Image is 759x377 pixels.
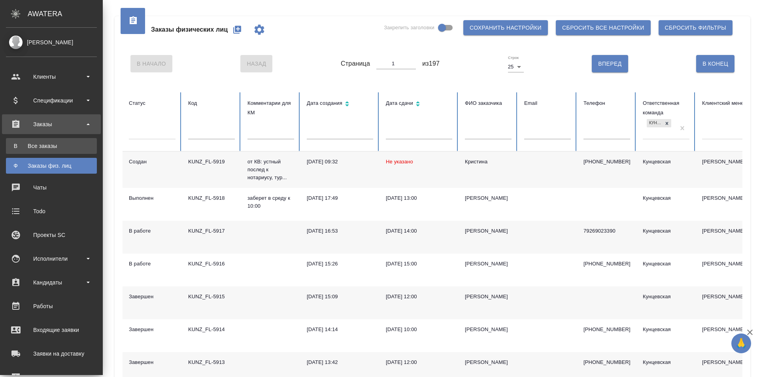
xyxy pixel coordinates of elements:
[386,260,452,268] div: [DATE] 15:00
[470,23,542,33] span: Сохранить настройки
[386,99,452,110] div: Сортировка
[6,158,97,174] a: ФЗаказы физ. лиц
[643,158,689,166] div: Кунцевская
[643,326,689,333] div: Кунцевская
[247,99,294,117] div: Комментарии для КМ
[129,260,176,268] div: В работе
[188,158,235,166] div: KUNZ_FL-5919
[2,225,101,245] a: Проекты SC
[592,55,628,72] button: Вперед
[465,326,512,333] div: [PERSON_NAME]
[386,159,413,165] span: Не указано
[643,227,689,235] div: Кунцевская
[696,55,734,72] button: В Конец
[562,23,644,33] span: Сбросить все настройки
[188,293,235,301] div: KUNZ_FL-5915
[6,300,97,312] div: Работы
[10,162,93,170] div: Заказы физ. лиц
[307,358,373,366] div: [DATE] 13:42
[247,194,294,210] p: заберет в среду к 10:00
[6,118,97,130] div: Заказы
[6,253,97,265] div: Исполнители
[702,59,728,69] span: В Конец
[583,158,630,166] p: [PHONE_NUMBER]
[188,326,235,333] div: KUNZ_FL-5914
[384,24,434,32] span: Закрепить заголовки
[463,20,548,35] button: Сохранить настройки
[6,324,97,336] div: Входящие заявки
[465,293,512,301] div: [PERSON_NAME]
[307,293,373,301] div: [DATE] 15:09
[659,20,733,35] button: Сбросить фильтры
[307,158,373,166] div: [DATE] 09:32
[129,227,176,235] div: В работе
[307,194,373,202] div: [DATE] 17:49
[188,194,235,202] div: KUNZ_FL-5918
[6,38,97,47] div: [PERSON_NAME]
[583,358,630,366] p: [PHONE_NUMBER]
[2,178,101,197] a: Чаты
[6,348,97,360] div: Заявки на доставку
[386,194,452,202] div: [DATE] 13:00
[643,260,689,268] div: Кунцевская
[386,293,452,301] div: [DATE] 12:00
[508,56,519,60] label: Строк
[247,158,294,182] p: от КВ: устный послед к нотариусу, тур...
[647,119,663,127] div: Кунцевская
[129,293,176,301] div: Завершен
[643,99,689,117] div: Ответственная команда
[465,99,512,108] div: ФИО заказчика
[665,23,726,33] span: Сбросить фильтры
[465,227,512,235] div: [PERSON_NAME]
[129,99,176,108] div: Статус
[129,358,176,366] div: Завершен
[524,99,571,108] div: Email
[386,326,452,333] div: [DATE] 10:00
[341,59,370,68] span: Страница
[731,333,751,353] button: 🙏
[386,227,452,235] div: [DATE] 14:00
[129,194,176,202] div: Выполнен
[6,138,97,154] a: ВВсе заказы
[583,326,630,333] p: [PHONE_NUMBER]
[188,358,235,366] div: KUNZ_FL-5913
[307,227,373,235] div: [DATE] 16:53
[643,293,689,301] div: Кунцевская
[6,71,97,83] div: Клиенты
[6,277,97,288] div: Кандидаты
[643,194,689,202] div: Кунцевская
[465,358,512,366] div: [PERSON_NAME]
[151,25,228,34] span: Заказы физических лиц
[508,61,524,72] div: 25
[307,260,373,268] div: [DATE] 15:26
[583,99,630,108] div: Телефон
[28,6,103,22] div: AWATERA
[556,20,651,35] button: Сбросить все настройки
[643,358,689,366] div: Кунцевская
[129,326,176,333] div: Завершен
[422,59,440,68] span: из 197
[465,158,512,166] div: Кристина
[465,260,512,268] div: [PERSON_NAME]
[2,344,101,364] a: Заявки на доставку
[188,260,235,268] div: KUNZ_FL-5916
[188,99,235,108] div: Код
[228,20,247,39] button: Создать
[2,320,101,340] a: Входящие заявки
[2,296,101,316] a: Работы
[6,182,97,193] div: Чаты
[6,95,97,106] div: Спецификации
[10,142,93,150] div: Все заказы
[583,227,630,235] p: 79269023390
[2,201,101,221] a: Todo
[386,358,452,366] div: [DATE] 12:00
[307,326,373,333] div: [DATE] 14:14
[129,158,176,166] div: Создан
[465,194,512,202] div: [PERSON_NAME]
[598,59,621,69] span: Вперед
[188,227,235,235] div: KUNZ_FL-5917
[734,335,748,352] span: 🙏
[6,229,97,241] div: Проекты SC
[307,99,373,110] div: Сортировка
[583,260,630,268] p: [PHONE_NUMBER]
